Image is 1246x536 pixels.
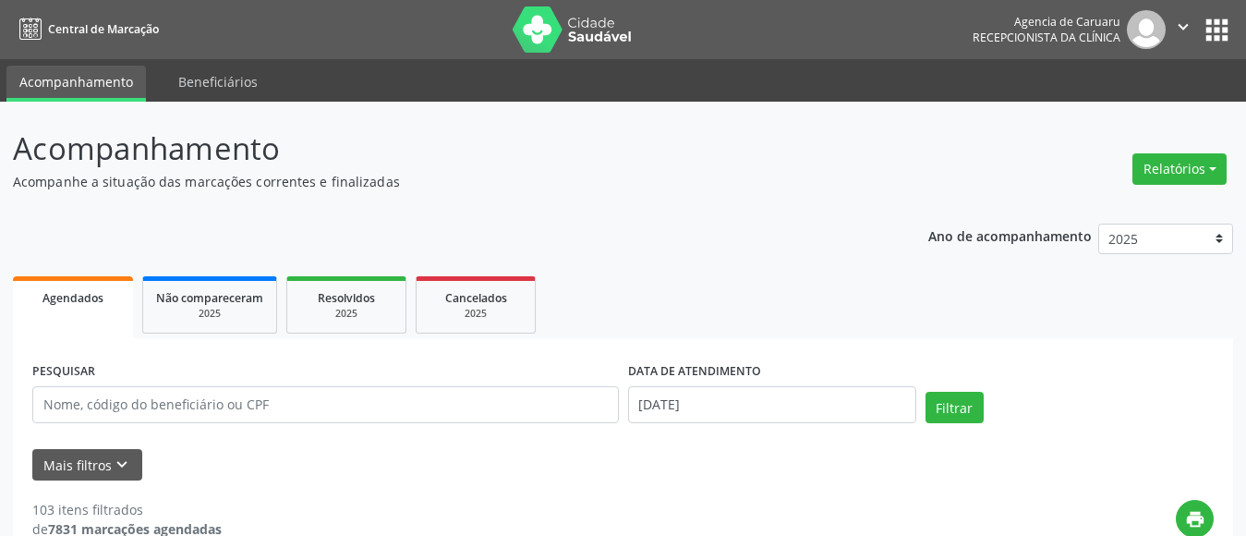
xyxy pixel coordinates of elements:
[628,386,916,423] input: Selecione um intervalo
[48,21,159,37] span: Central de Marcação
[300,307,393,321] div: 2025
[13,126,867,172] p: Acompanhamento
[32,500,222,519] div: 103 itens filtrados
[1185,509,1205,530] i: print
[42,290,103,306] span: Agendados
[318,290,375,306] span: Resolvidos
[1166,10,1201,49] button: 
[1127,10,1166,49] img: img
[1201,14,1233,46] button: apps
[1132,153,1227,185] button: Relatórios
[973,14,1120,30] div: Agencia de Caruaru
[13,14,159,44] a: Central de Marcação
[628,358,761,386] label: DATA DE ATENDIMENTO
[112,455,132,475] i: keyboard_arrow_down
[973,30,1120,45] span: Recepcionista da clínica
[156,290,263,306] span: Não compareceram
[928,224,1092,247] p: Ano de acompanhamento
[165,66,271,98] a: Beneficiários
[32,386,619,423] input: Nome, código do beneficiário ou CPF
[156,307,263,321] div: 2025
[925,392,984,423] button: Filtrar
[6,66,146,102] a: Acompanhamento
[1173,17,1193,37] i: 
[32,449,142,481] button: Mais filtroskeyboard_arrow_down
[13,172,867,191] p: Acompanhe a situação das marcações correntes e finalizadas
[429,307,522,321] div: 2025
[445,290,507,306] span: Cancelados
[32,358,95,386] label: PESQUISAR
